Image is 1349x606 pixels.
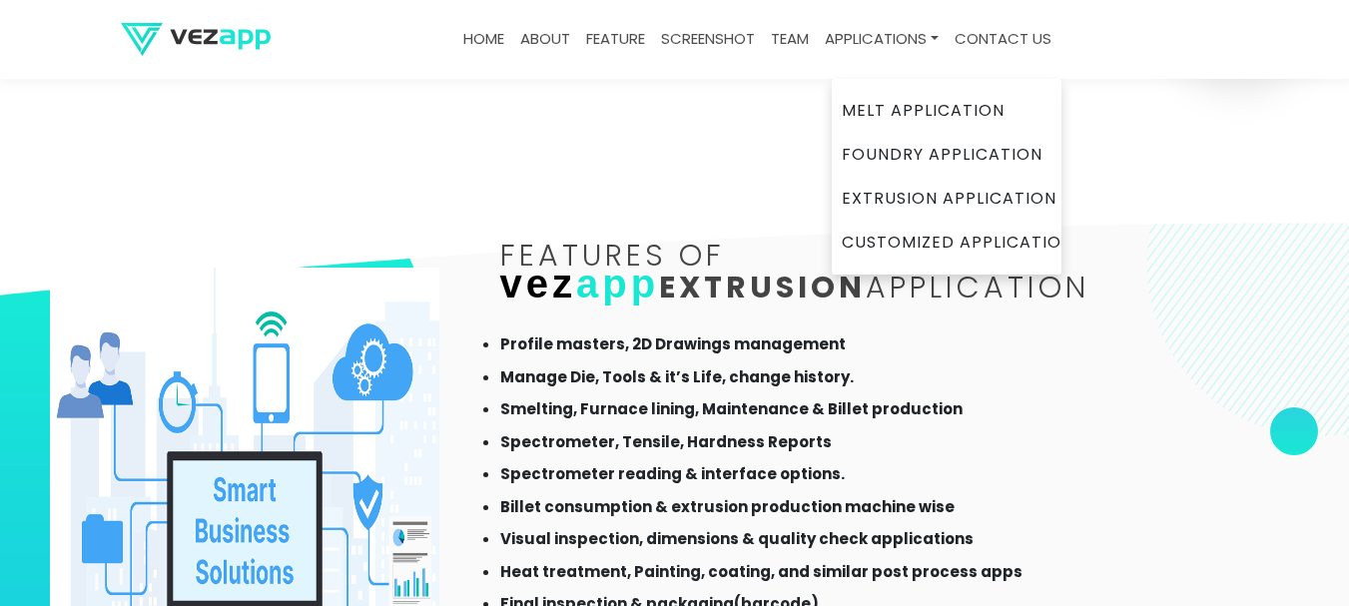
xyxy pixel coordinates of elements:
iframe: Drift Widget Chat Controller [1249,506,1325,582]
div: Applications [832,79,1061,275]
a: Foundry Application [842,133,1051,177]
span: vez [500,262,577,305]
li: Spectrometer, Tensile, Hardness Reports [500,431,1229,454]
li: Visual inspection, dimensions & quality check applications [500,528,1229,551]
li: Heat treatment, Painting, coating, and similar post process apps [500,561,1229,584]
img: logo [121,23,271,56]
a: contact us [947,20,1059,59]
a: Applications [817,20,947,59]
span: Extrusion [500,266,867,308]
li: Manage Die, Tools & it’s Life, change history. [500,366,1229,389]
li: Profile masters, 2D Drawings management [500,333,1229,356]
a: Home [455,20,512,59]
li: Smelting, Furnace lining, Maintenance & Billet production [500,398,1229,421]
a: Customized Application [842,221,1051,265]
h2: features of Application [500,242,1229,302]
li: Spectrometer reading & interface options. [500,463,1229,486]
li: Billet consumption & extrusion production machine wise [500,496,1229,519]
a: screenshot [653,20,763,59]
a: team [763,20,817,59]
a: Extrusion Application [842,177,1051,221]
a: about [512,20,578,59]
a: Melt Application [842,89,1051,133]
a: feature [578,20,653,59]
span: app [576,262,659,305]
